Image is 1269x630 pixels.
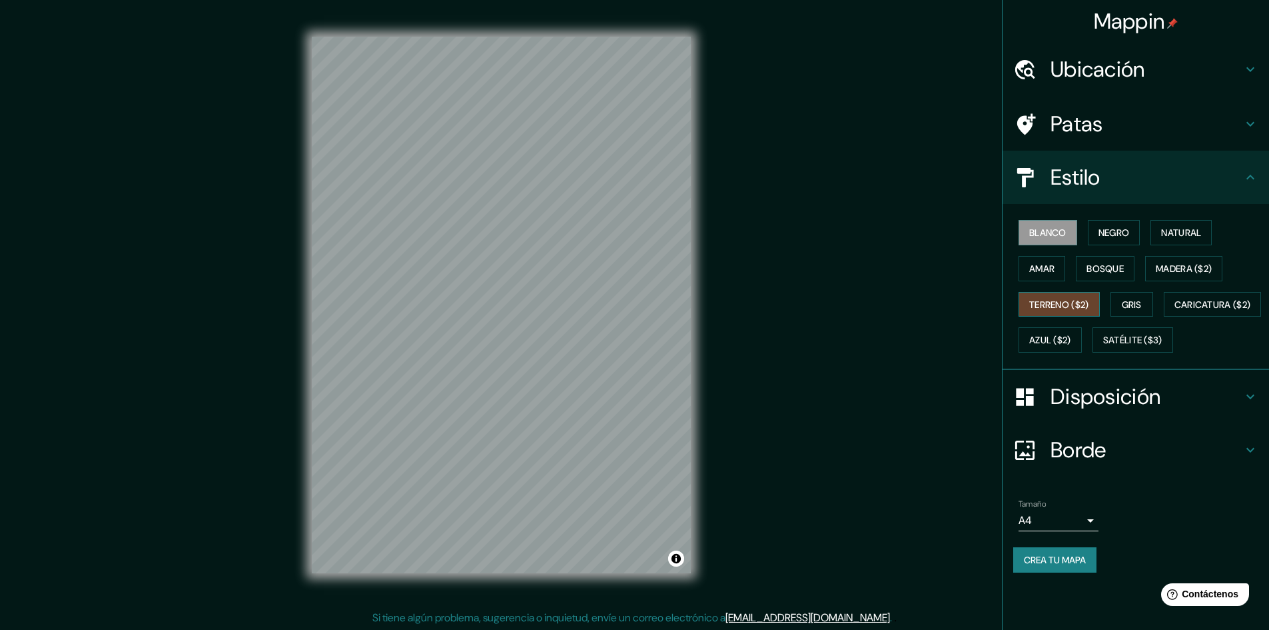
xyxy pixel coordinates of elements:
[1051,383,1160,411] font: Disposición
[1029,227,1066,239] font: Blanco
[1076,256,1134,281] button: Bosque
[1156,263,1212,275] font: Madera ($2)
[1051,436,1106,464] font: Borde
[1019,292,1100,317] button: Terreno ($2)
[668,551,684,567] button: Activar o desactivar atribución
[1088,220,1140,245] button: Negro
[1051,163,1100,191] font: Estilo
[312,37,691,573] canvas: Mapa
[1150,578,1254,615] iframe: Lanzador de widgets de ayuda
[725,611,890,625] a: [EMAIL_ADDRESS][DOMAIN_NAME]
[1051,55,1145,83] font: Ubicación
[1174,299,1251,311] font: Caricatura ($2)
[1150,220,1212,245] button: Natural
[1094,7,1165,35] font: Mappin
[1103,335,1162,347] font: Satélite ($3)
[1019,327,1082,353] button: Azul ($2)
[1029,335,1071,347] font: Azul ($2)
[890,611,892,625] font: .
[1019,220,1077,245] button: Blanco
[372,611,725,625] font: Si tiene algún problema, sugerencia o inquietud, envíe un correo electrónico a
[892,610,894,625] font: .
[1086,263,1124,275] font: Bosque
[1013,547,1096,573] button: Crea tu mapa
[1164,292,1262,317] button: Caricatura ($2)
[1122,299,1142,311] font: Gris
[1024,554,1086,566] font: Crea tu mapa
[1029,299,1089,311] font: Terreno ($2)
[1003,423,1269,477] div: Borde
[1019,256,1065,281] button: Amar
[1019,499,1046,509] font: Tamaño
[1167,18,1178,29] img: pin-icon.png
[1019,513,1032,527] font: A4
[1161,227,1201,239] font: Natural
[1003,151,1269,204] div: Estilo
[1092,327,1173,353] button: Satélite ($3)
[1019,510,1098,531] div: A4
[1051,110,1103,138] font: Patas
[1145,256,1222,281] button: Madera ($2)
[894,610,897,625] font: .
[1098,227,1130,239] font: Negro
[1029,263,1055,275] font: Amar
[1003,97,1269,151] div: Patas
[1003,43,1269,96] div: Ubicación
[1110,292,1153,317] button: Gris
[1003,370,1269,423] div: Disposición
